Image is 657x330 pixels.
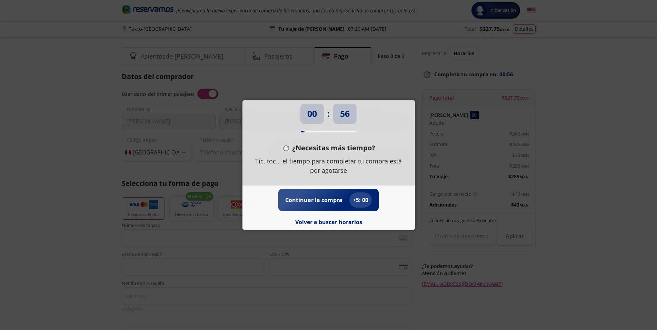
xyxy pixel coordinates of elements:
button: Continuar la compra+5: 00 [285,192,372,208]
button: Volver a buscar horarios [295,218,362,226]
p: + 5 : 00 [353,196,368,204]
p: : [327,107,330,120]
p: 00 [307,107,317,120]
p: Tic, toc… el tiempo para completar tu compra está por agotarse [253,157,405,175]
p: ¿Necesitas más tiempo? [292,143,375,153]
p: 56 [340,107,350,120]
p: Continuar la compra [285,196,342,204]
